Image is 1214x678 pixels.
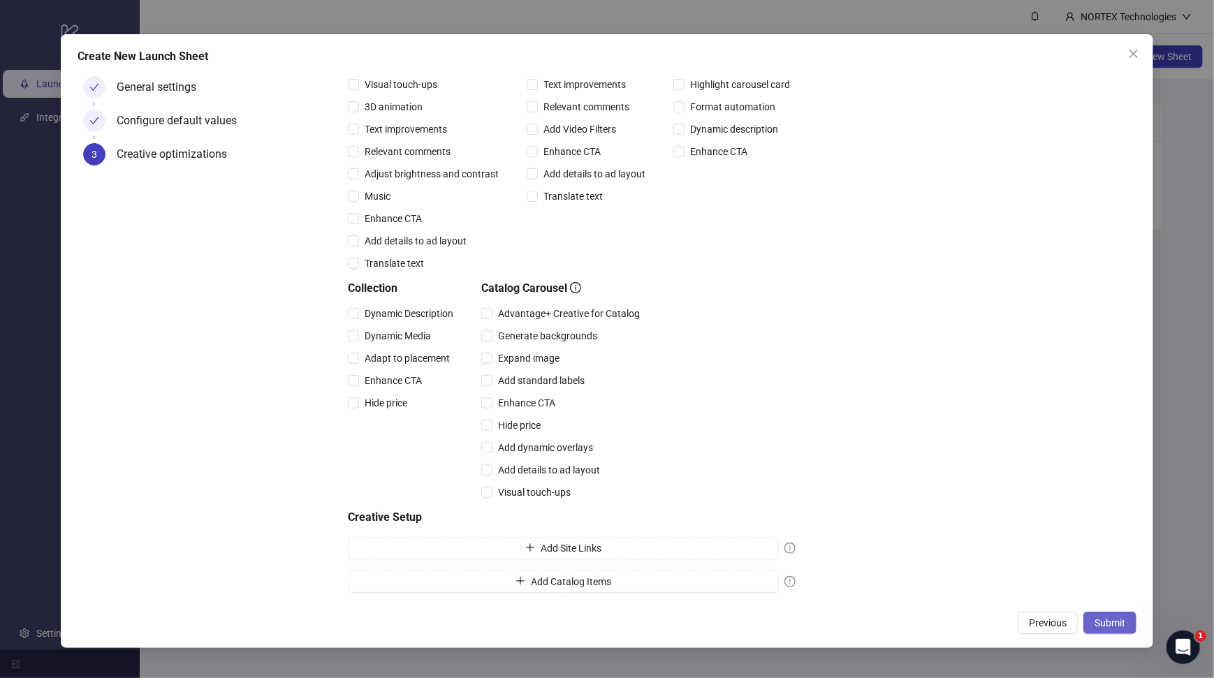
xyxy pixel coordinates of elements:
[515,576,525,586] span: plus
[359,211,427,226] span: Enhance CTA
[348,537,779,559] button: Add Site Links
[359,328,437,344] span: Dynamic Media
[359,256,430,271] span: Translate text
[492,373,590,388] span: Add standard labels
[685,99,781,115] span: Format automation
[492,485,576,500] span: Visual touch-ups
[359,144,456,159] span: Relevant comments
[359,77,443,92] span: Visual touch-ups
[1029,617,1067,628] span: Previous
[570,282,581,293] span: info-circle
[538,166,651,182] span: Add details to ad layout
[348,280,459,297] h5: Collection
[359,99,428,115] span: 3D animation
[492,306,645,321] span: Advantage+ Creative for Catalog
[359,166,504,182] span: Adjust brightness and contrast
[685,121,784,137] span: Dynamic description
[1122,43,1145,65] button: Close
[348,509,796,526] h5: Creative Setup
[538,77,631,92] span: Text improvements
[359,351,455,366] span: Adapt to placement
[117,76,207,98] div: General settings
[359,189,396,204] span: Music
[531,576,611,587] span: Add Catalog Items
[1095,617,1125,628] span: Submit
[538,121,622,137] span: Add Video Filters
[1128,48,1139,59] span: close
[481,280,645,297] h5: Catalog Carousel
[538,189,608,204] span: Translate text
[492,418,546,433] span: Hide price
[359,233,472,249] span: Add details to ad layout
[784,543,796,554] span: exclamation-circle
[784,576,796,587] span: exclamation-circle
[538,144,606,159] span: Enhance CTA
[685,144,753,159] span: Enhance CTA
[492,351,565,366] span: Expand image
[348,570,779,593] button: Add Catalog Items
[538,99,635,115] span: Relevant comments
[1083,612,1136,634] button: Submit
[89,82,99,92] span: check
[685,77,796,92] span: Highlight carousel card
[492,328,603,344] span: Generate backgrounds
[117,143,238,165] div: Creative optimizations
[78,48,1136,65] div: Create New Launch Sheet
[1195,631,1206,642] span: 1
[89,116,99,126] span: check
[359,395,413,411] span: Hide price
[117,110,248,132] div: Configure default values
[492,440,599,455] span: Add dynamic overlays
[492,395,561,411] span: Enhance CTA
[492,462,606,478] span: Add details to ad layout
[1167,631,1200,664] iframe: Intercom live chat
[1018,612,1078,634] button: Previous
[541,543,601,554] span: Add Site Links
[359,373,427,388] span: Enhance CTA
[92,149,97,160] span: 3
[359,121,453,137] span: Text improvements
[359,306,459,321] span: Dynamic Description
[525,543,535,552] span: plus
